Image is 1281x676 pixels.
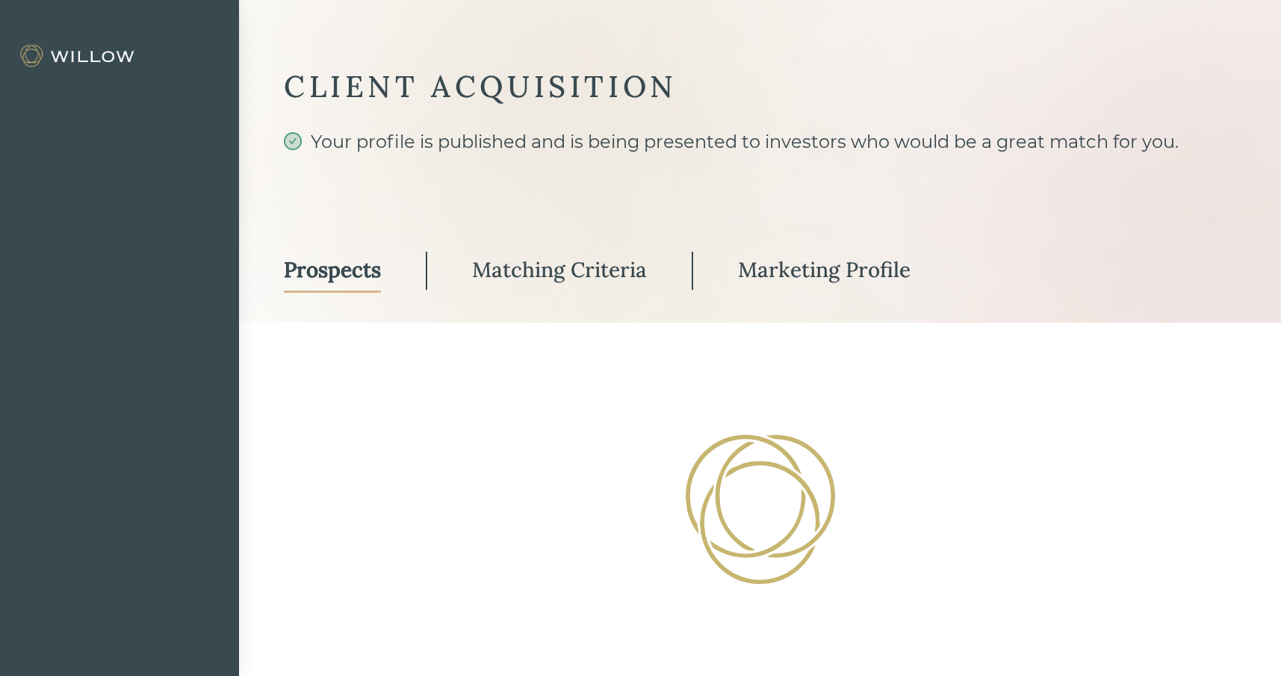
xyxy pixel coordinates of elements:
[284,128,1236,209] div: Your profile is published and is being presented to investors who would be a great match for you.
[738,249,911,293] a: Marketing Profile
[738,256,911,283] div: Marketing Profile
[284,256,381,283] div: Prospects
[472,256,647,283] div: Matching Criteria
[472,249,647,293] a: Matching Criteria
[284,249,381,293] a: Prospects
[19,44,138,68] img: Willow
[284,67,1236,106] div: CLIENT ACQUISITION
[683,433,836,586] img: Loading!
[284,132,302,150] span: check-circle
